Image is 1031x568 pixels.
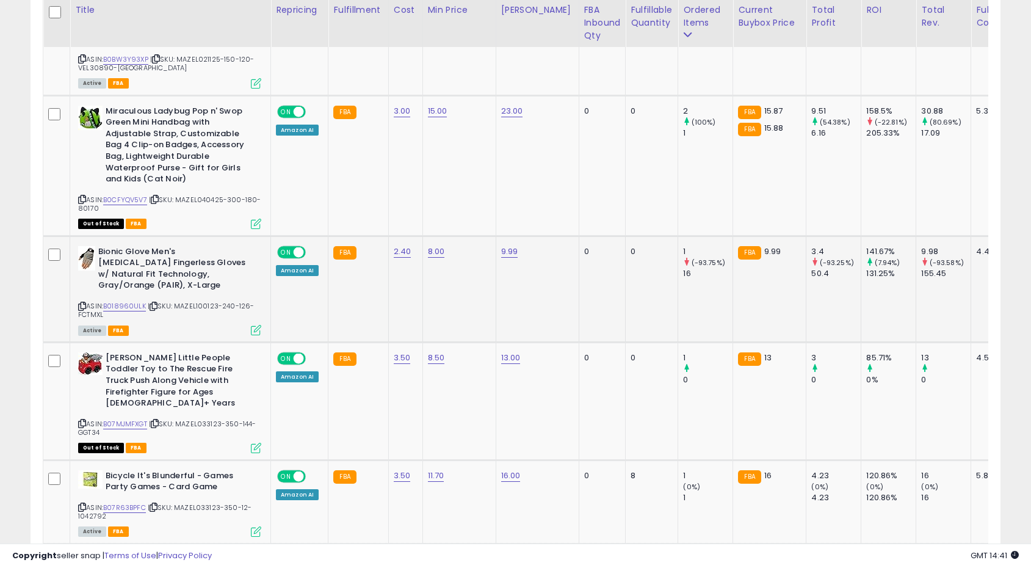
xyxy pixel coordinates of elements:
div: 0 [811,374,861,385]
a: 15.00 [428,105,447,117]
small: FBA [333,352,356,366]
div: Amazon AI [276,265,319,276]
div: 30.88 [921,106,971,117]
div: 8 [631,470,668,481]
span: ON [278,353,294,363]
span: 13 [764,352,772,363]
div: 2 [683,106,733,117]
div: Total Rev. [921,4,966,29]
div: 0 [631,106,668,117]
span: 2025-10-10 14:41 GMT [971,550,1019,561]
div: 0 [921,374,971,385]
div: Fulfillment [333,4,383,16]
a: B0CFYQV5V7 [103,195,147,205]
div: Amazon AI [276,371,319,382]
img: 41WxXwbYF-L._SL40_.jpg [78,470,103,489]
div: 131.25% [866,268,916,279]
div: 17.09 [921,128,971,139]
img: 41zngHjl8-L._SL40_.jpg [78,106,103,130]
div: 141.67% [866,246,916,257]
div: 0 [631,246,668,257]
div: 0% [866,374,916,385]
span: OFF [304,106,324,117]
span: 15.88 [764,122,784,134]
div: 6.16 [811,128,861,139]
div: Cost [394,4,418,16]
small: (0%) [811,482,828,492]
a: 9.99 [501,246,518,258]
small: (54.38%) [820,117,850,127]
span: | SKU: MAZEL033123-350-12-1042792 [78,503,251,521]
div: 5.37 [976,106,1019,117]
div: Current Buybox Price [738,4,801,29]
img: 512C2hfL5SL._SL40_.jpg [78,352,103,375]
div: 155.45 [921,268,971,279]
div: 13 [921,352,971,363]
span: FBA [126,219,147,229]
a: B018960ULK [103,301,146,311]
span: All listings currently available for purchase on Amazon [78,526,106,537]
a: 8.00 [428,246,445,258]
a: B07R63BPFC [103,503,146,513]
small: (-93.25%) [820,258,854,268]
div: Amazon AI [276,125,319,136]
div: 120.86% [866,470,916,481]
div: 3.4 [811,246,861,257]
a: Privacy Policy [158,550,212,561]
b: Miraculous Ladybug Pop n' Swop Green Mini Handbag with Adjustable Strap, Customizable Bag 4 Clip-... [106,106,254,188]
div: 9.51 [811,106,861,117]
div: 9.98 [921,246,971,257]
small: (100%) [692,117,716,127]
small: (-22.81%) [875,117,907,127]
small: (-93.75%) [692,258,725,268]
div: 1 [683,352,733,363]
span: 15.87 [764,105,783,117]
div: ASIN: [78,246,261,334]
small: FBA [333,470,356,484]
a: 23.00 [501,105,523,117]
div: 3 [811,352,861,363]
div: 0 [631,352,668,363]
div: Amazon AI [276,489,319,500]
div: 4.45 [976,246,1019,257]
div: 16 [921,492,971,503]
span: All listings currently available for purchase on Amazon [78,326,106,336]
small: FBA [738,123,761,136]
span: | SKU: MAZEL021125-150-120-VEL30890-[GEOGRAPHIC_DATA] [78,54,255,73]
div: Ordered Items [683,4,728,29]
small: FBA [738,470,761,484]
div: FBA inbound Qty [584,4,621,42]
span: 16 [764,470,772,481]
div: Title [75,4,266,16]
span: | SKU: MAZEL033123-350-144-GGT34 [78,419,256,437]
div: 16 [683,268,733,279]
b: Bionic Glove Men's [MEDICAL_DATA] Fingerless Gloves w/ Natural Fit Technology, Gray/Orange (PAIR)... [98,246,247,294]
strong: Copyright [12,550,57,561]
a: 8.50 [428,352,445,364]
a: 11.70 [428,470,444,482]
div: ASIN: [78,470,261,536]
img: 41LWfL0+pfL._SL40_.jpg [78,246,95,271]
small: (7.94%) [875,258,900,268]
small: (80.69%) [930,117,961,127]
div: Fulfillment Cost [976,4,1023,29]
span: FBA [108,526,129,537]
div: seller snap | | [12,550,212,562]
div: 1 [683,128,733,139]
a: B07MJMFXGT [103,419,147,429]
span: FBA [108,78,129,89]
small: FBA [738,246,761,260]
span: ON [278,106,294,117]
div: 16 [921,470,971,481]
div: 205.33% [866,128,916,139]
small: (-93.58%) [930,258,964,268]
a: 16.00 [501,470,521,482]
div: 0 [584,352,617,363]
span: | SKU: MAZEL040425-300-180-80170 [78,195,261,213]
div: 1 [683,470,733,481]
a: B0BW3Y93XP [103,54,148,65]
div: 0 [683,374,733,385]
a: 3.50 [394,352,411,364]
div: 0 [584,470,617,481]
a: 3.00 [394,105,411,117]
